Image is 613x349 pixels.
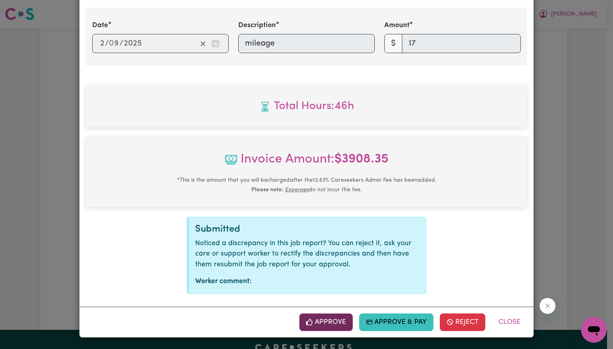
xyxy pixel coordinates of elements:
[195,238,419,270] p: Noticed a discrepancy in this job report? You can reject it, ask your care or support worker to r...
[197,38,209,50] button: Clear date
[384,20,409,31] label: Amount
[5,6,48,12] span: Need any help?
[440,313,485,331] button: Reject
[92,150,521,175] span: Invoice Amount:
[384,34,402,53] span: $
[92,20,108,31] label: Date
[109,38,119,50] input: --
[119,39,123,48] span: /
[105,39,109,48] span: /
[299,313,353,331] button: Approve
[100,38,105,50] input: --
[359,313,434,331] button: Approve & Pay
[195,224,240,234] span: Submitted
[238,34,375,53] input: mileage
[209,38,222,50] button: Enter the date of expense
[285,187,309,193] u: Expenses
[334,153,389,166] b: $ 3908.35
[581,317,607,343] iframe: Button to launch messaging window
[540,298,556,314] iframe: Close message
[251,187,283,193] b: Please note:
[123,38,142,50] input: ----
[92,98,521,115] span: Total hours worked: 46 hours
[177,177,437,193] small: This is the amount that you will be charged after the 13.63 % Careseekers Admin Fee has been adde...
[492,313,527,331] button: Close
[238,20,276,31] label: Description
[195,278,251,285] strong: Worker comment:
[109,40,114,48] span: 0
